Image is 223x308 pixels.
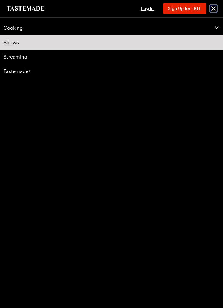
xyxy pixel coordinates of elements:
[168,6,201,11] span: Sign Up for FREE
[141,6,154,11] span: Log In
[163,3,206,14] button: Sign Up for FREE
[135,5,159,11] button: Log In
[210,5,217,12] button: Close menu
[4,25,23,31] span: Cooking
[6,6,45,11] a: To Tastemade Home Page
